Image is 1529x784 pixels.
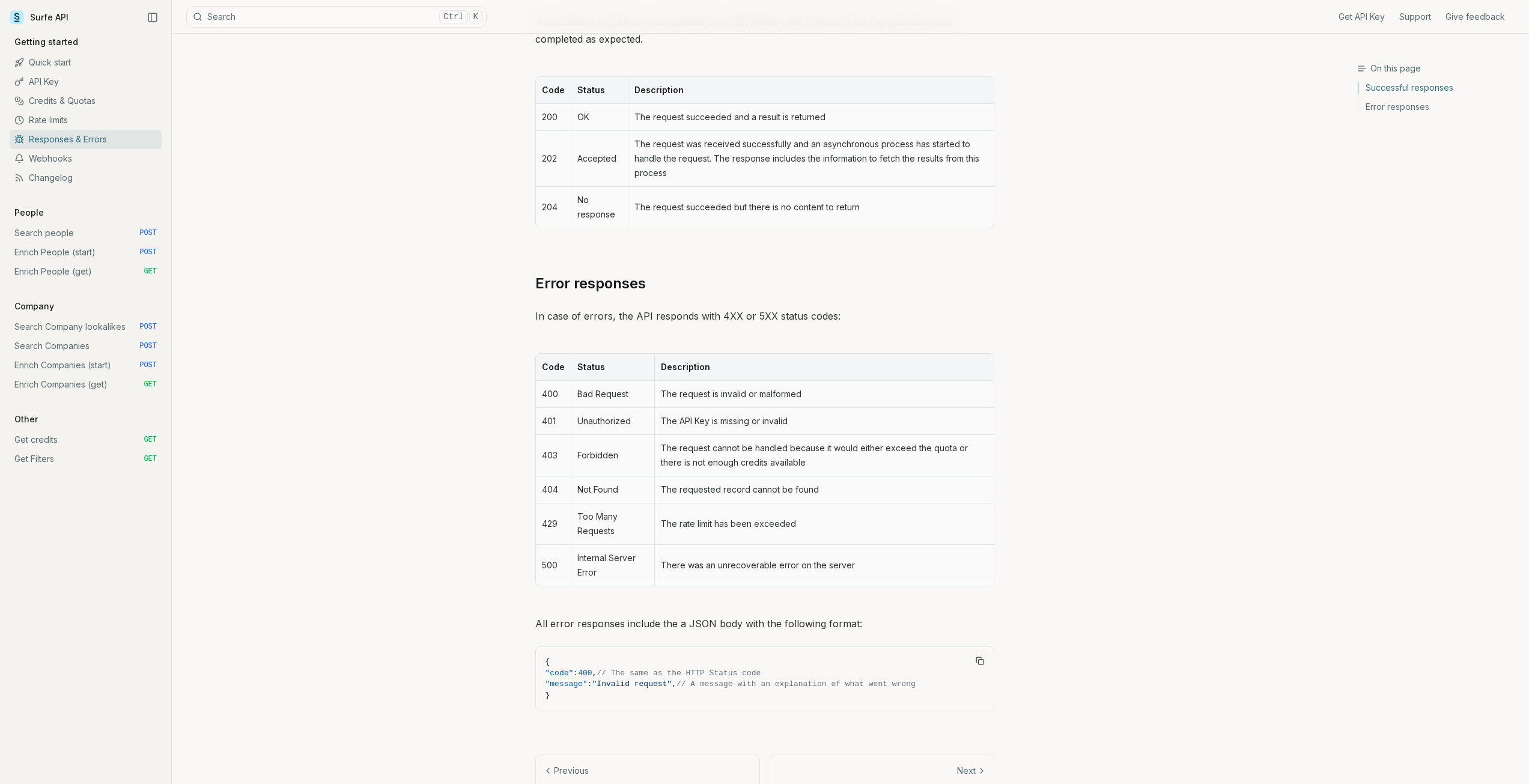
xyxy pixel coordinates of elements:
[536,408,571,435] td: 401
[654,354,993,381] th: Description
[654,503,993,545] td: The rate limit has been exceeded
[1339,11,1385,23] a: Get API Key
[10,300,59,312] p: Company
[536,476,571,503] td: 404
[957,765,976,777] p: Next
[571,104,628,131] td: OK
[535,274,646,293] a: Error responses
[654,435,993,476] td: The request cannot be handled because it would either exceed the quota or there is not enough cre...
[571,354,655,381] th: Status
[469,10,482,23] kbd: K
[536,503,571,545] td: 429
[10,8,68,26] a: Surfe API
[139,322,157,332] span: POST
[628,104,994,131] td: The request succeeded and a result is returned
[536,354,571,381] th: Code
[10,430,162,449] a: Get credits GET
[139,248,157,257] span: POST
[592,669,597,678] span: ,
[10,262,162,281] a: Enrich People (get) GET
[10,317,162,336] a: Search Company lookalikes POST
[10,36,83,48] p: Getting started
[10,111,162,130] a: Rate limits
[10,356,162,375] a: Enrich Companies (start) POST
[139,341,157,351] span: POST
[10,207,49,219] p: People
[10,91,162,111] a: Credits & Quotas
[144,454,157,464] span: GET
[571,381,655,408] td: Bad Request
[571,131,628,187] td: Accepted
[536,545,571,586] td: 500
[554,765,589,777] p: Previous
[10,336,162,356] a: Search Companies POST
[439,10,468,23] kbd: Ctrl
[588,679,592,688] span: :
[536,131,571,187] td: 202
[546,679,588,688] span: "message"
[654,476,993,503] td: The requested record cannot be found
[1357,62,1519,74] h3: On this page
[144,267,157,276] span: GET
[139,228,157,238] span: POST
[536,381,571,408] td: 400
[1399,11,1431,23] a: Support
[10,149,162,168] a: Webhooks
[546,691,550,700] span: }
[536,104,571,131] td: 200
[571,476,655,503] td: Not Found
[144,435,157,445] span: GET
[10,243,162,262] a: Enrich People (start) POST
[597,669,761,678] span: // The same as the HTTP Status code
[628,77,994,104] th: Description
[144,8,162,26] button: Collapse Sidebar
[654,545,993,586] td: There was an unrecoverable error on the server
[10,168,162,187] a: Changelog
[628,131,994,187] td: The request was received successfully and an asynchronous process has started to handle the reque...
[1445,11,1505,23] a: Give feedback
[1358,82,1519,97] a: Successful responses
[571,77,628,104] th: Status
[676,679,916,688] span: // A message with an explanation of what went wrong
[10,375,162,394] a: Enrich Companies (get) GET
[10,223,162,243] a: Search people POST
[535,615,994,632] p: All error responses include the a JSON body with the following format:
[571,503,655,545] td: Too Many Requests
[10,72,162,91] a: API Key
[535,308,994,324] p: In case of errors, the API responds with 4XX or 5XX status codes:
[546,669,574,678] span: "code"
[139,360,157,370] span: POST
[578,669,592,678] span: 400
[571,187,628,228] td: No response
[10,413,43,425] p: Other
[592,679,672,688] span: "Invalid request"
[536,435,571,476] td: 403
[628,187,994,228] td: The request succeeded but there is no content to return
[672,679,676,688] span: ,
[10,449,162,469] a: Get Filters GET
[654,408,993,435] td: The API Key is missing or invalid
[571,435,655,476] td: Forbidden
[654,381,993,408] td: The request is invalid or malformed
[186,6,487,28] button: SearchCtrlK
[144,380,157,389] span: GET
[10,53,162,72] a: Quick start
[546,657,550,666] span: {
[10,130,162,149] a: Responses & Errors
[536,187,571,228] td: 204
[971,652,989,670] button: Copy Text
[536,77,571,104] th: Code
[1358,97,1519,113] a: Error responses
[571,408,655,435] td: Unauthorized
[573,669,578,678] span: :
[571,545,655,586] td: Internal Server Error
